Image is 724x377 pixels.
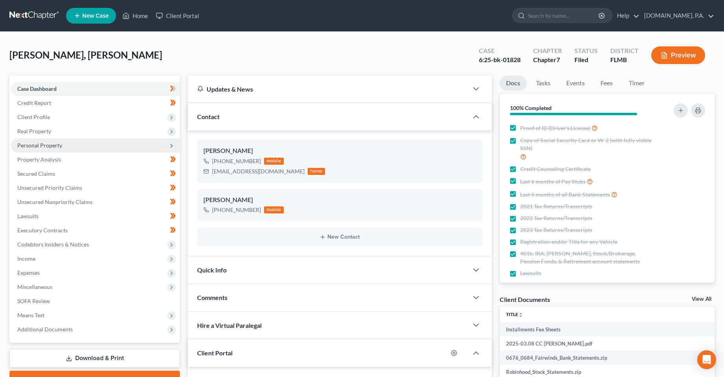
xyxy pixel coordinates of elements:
[9,349,180,368] a: Download & Print
[610,55,639,64] div: FLMB
[11,167,180,181] a: Secured Claims
[17,255,35,262] span: Income
[520,124,590,132] span: Proof of ID (Driver's License)
[651,46,705,64] button: Preview
[479,55,521,64] div: 6:25-bk-01828
[17,128,51,134] span: Real Property
[203,234,476,240] button: New Contact
[203,195,476,205] div: [PERSON_NAME]
[610,46,639,55] div: District
[520,238,617,246] span: Registration and/or Title for any Vehicle
[212,157,261,165] div: [PHONE_NUMBER]
[212,167,305,175] div: [EMAIL_ADDRESS][DOMAIN_NAME]
[533,55,562,64] div: Chapter
[308,168,325,175] div: home
[197,349,233,357] span: Client Portal
[520,269,541,277] span: Lawsuits
[17,227,68,234] span: Executory Contracts
[17,326,73,333] span: Additional Documents
[11,294,180,308] a: SOFA Review
[640,9,714,23] a: [DOMAIN_NAME], P.A.
[152,9,203,23] a: Client Portal
[520,250,654,265] span: 401k, IRA, [PERSON_NAME], Stock/Brokerage, Pension Funds, & Retirement account statements
[518,313,523,317] i: unfold_more
[17,114,50,120] span: Client Profile
[530,75,557,91] a: Tasks
[556,56,560,63] span: 7
[520,165,591,173] span: Credit Counseling Certificate
[264,206,284,213] div: mobile
[197,113,220,120] span: Contact
[11,195,180,209] a: Unsecured Nonpriority Claims
[506,311,523,317] a: Titleunfold_more
[17,99,51,106] span: Credit Report
[11,223,180,237] a: Executory Contracts
[17,142,62,149] span: Personal Property
[520,281,640,289] span: Profit & Loss Statement for Bear & Honey Bakery
[17,213,39,219] span: Lawsuits
[17,312,44,318] span: Means Test
[520,202,592,210] span: 2021 Tax Returns/Transcripts
[17,199,92,205] span: Unsecured Nonpriority Claims
[197,322,262,329] span: Hire a Virtual Paralegal
[574,46,598,55] div: Status
[17,241,89,248] span: Codebtors Insiders & Notices
[479,46,521,55] div: Case
[264,158,284,165] div: mobile
[197,294,227,301] span: Comments
[520,226,592,234] span: 2023 Tax Returns/Transcripts
[500,75,526,91] a: Docs
[17,298,50,304] span: SOFA Review
[17,170,55,177] span: Secured Claims
[11,209,180,223] a: Lawsuits
[197,266,227,274] span: Quick Info
[520,136,654,152] span: Copy of Social Security Card or W-2 (with fully visible SSN)
[9,49,162,61] span: [PERSON_NAME], [PERSON_NAME]
[613,9,639,23] a: Help
[82,13,109,19] span: New Case
[197,85,459,93] div: Updates & News
[11,82,180,96] a: Case Dashboard
[594,75,619,91] a: Fees
[520,191,610,199] span: Last 6 months of all Bank Statements
[11,96,180,110] a: Credit Report
[17,156,61,163] span: Property Analysis
[574,55,598,64] div: Filed
[697,350,716,369] div: Open Intercom Messenger
[118,9,152,23] a: Home
[17,184,82,191] span: Unsecured Priority Claims
[520,214,592,222] span: 2022 Tax Returns/Transcripts
[212,206,261,214] div: [PHONE_NUMBER]
[203,146,476,156] div: [PERSON_NAME]
[11,181,180,195] a: Unsecured Priority Claims
[510,105,552,111] strong: 100% Completed
[560,75,591,91] a: Events
[11,153,180,167] a: Property Analysis
[17,85,57,92] span: Case Dashboard
[528,8,600,23] input: Search by name...
[17,269,40,276] span: Expenses
[520,178,585,186] span: Last 6 months of Pay Stubs
[500,295,550,303] div: Client Documents
[692,296,711,302] a: View All
[17,283,52,290] span: Miscellaneous
[622,75,651,91] a: Timer
[533,46,562,55] div: Chapter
